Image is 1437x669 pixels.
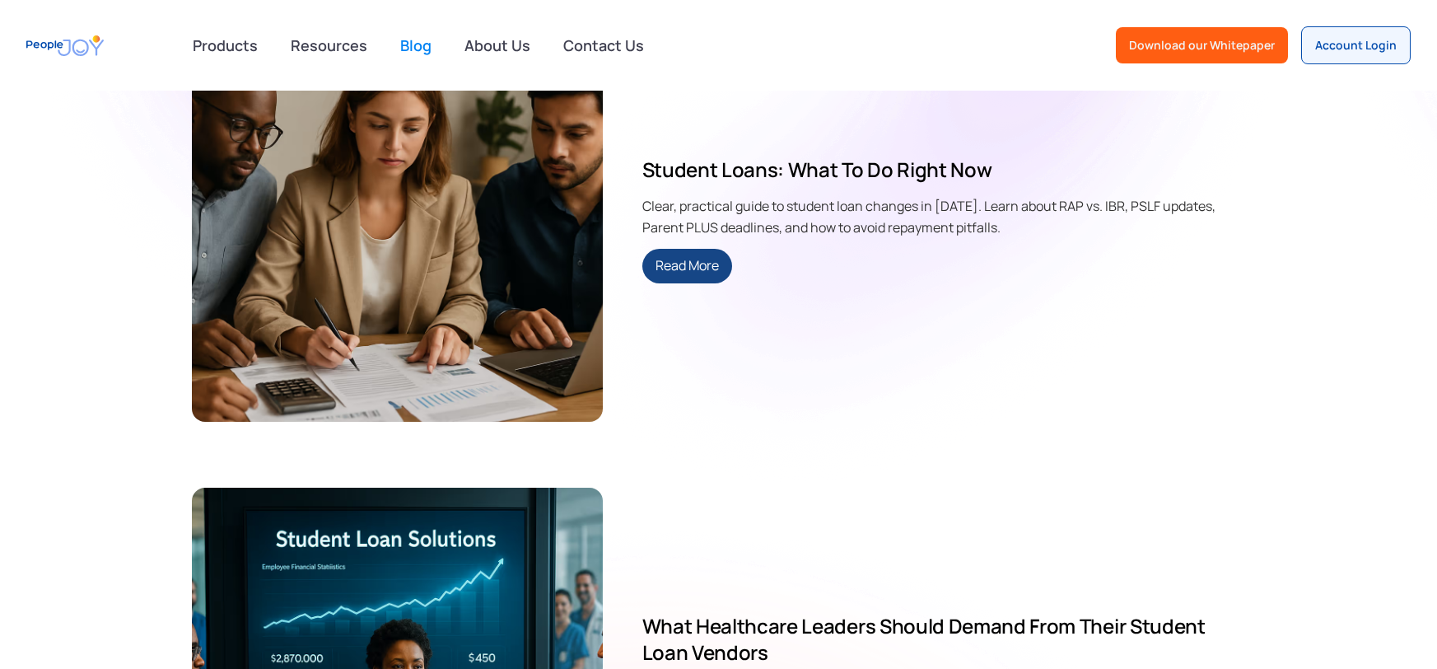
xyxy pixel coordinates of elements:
div: Products [183,29,268,62]
div: Account Login [1315,37,1397,54]
a: Blog [390,27,441,63]
h2: What Healthcare Leaders Should Demand from Their Student Loan Vendors [642,613,1246,666]
div: Download our Whitepaper [1129,37,1275,54]
a: Account Login [1301,26,1411,64]
a: Read More [642,249,732,283]
div: Clear, practical guide to student loan changes in [DATE]. Learn about RAP vs. IBR, PSLF updates, ... [642,196,1246,236]
a: Resources [281,27,377,63]
a: About Us [455,27,540,63]
img: A diverse group of four people sitting together, reviewing loan statements and financial document... [192,18,603,422]
a: Contact Us [553,27,654,63]
a: home [26,27,104,64]
h2: Student Loans: What to Do Right Now [642,157,1246,183]
a: Download our Whitepaper [1116,27,1288,63]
